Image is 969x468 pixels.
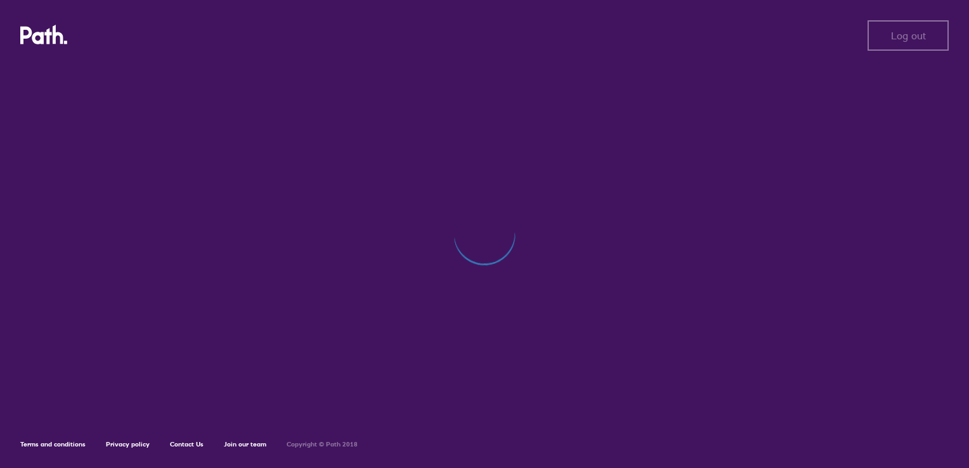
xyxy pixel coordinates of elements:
span: Log out [891,30,926,41]
a: Join our team [224,440,266,448]
a: Privacy policy [106,440,150,448]
h6: Copyright © Path 2018 [287,441,358,448]
a: Contact Us [170,440,204,448]
button: Log out [868,20,949,51]
a: Terms and conditions [20,440,86,448]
